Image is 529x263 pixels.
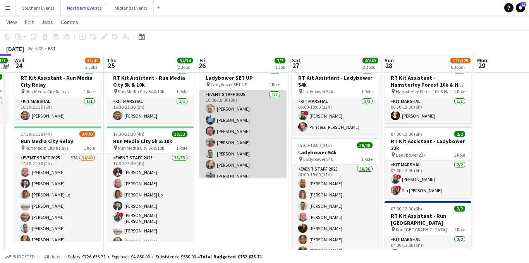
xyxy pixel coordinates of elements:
[176,89,187,94] span: 1 Role
[58,17,81,27] a: Comms
[385,63,471,123] app-job-card: 06:30-12:30 (6h)1/1RT Kit Assistant - Hamsterley Forest 10k & Half Marathon Hamsterley Forest 10k...
[361,89,373,94] span: 1 Role
[385,126,471,198] app-job-card: 07:00-13:00 (6h)2/2RT Kit Assistant - Ladybower 22k Ladybower 22k1 RoleKit Marshal2/207:00-13:00 ...
[199,63,286,178] app-job-card: 10:00-18:00 (8h)7/7Ladybower SET UP Ladybower SET UP1 RoleEvent Staff 20257/710:00-18:00 (8h)[PER...
[198,61,206,70] span: 26
[107,57,117,64] span: Thu
[14,126,101,241] app-job-card: 17:30-21:30 (4h)34/40Run Media City Relay Run Media City Relays1 RoleEvent Staff 202557A34/4017:3...
[85,64,100,70] div: 2 Jobs
[275,58,285,63] span: 7/7
[21,131,52,137] span: 17:30-21:30 (4h)
[25,19,34,26] span: Edit
[269,82,280,87] span: 1 Role
[303,156,333,162] span: Ladybower 54k
[291,61,301,70] span: 27
[454,89,465,94] span: 1 Role
[177,58,193,63] span: 34/34
[41,19,53,26] span: Jobs
[84,89,95,94] span: 1 Role
[176,145,187,151] span: 1 Role
[107,97,194,123] app-card-role: Kit Marshal1/116:30-21:30 (5h)[PERSON_NAME]
[26,89,69,94] span: Run Media City Relays
[200,254,262,260] span: Total Budgeted £732 033.71
[113,131,144,137] span: 17:30-21:30 (4h)
[385,97,471,123] app-card-role: Kit Marshal1/106:30-12:30 (6h)[PERSON_NAME]
[13,61,24,70] span: 24
[107,74,194,88] h3: RT Kit Assistant - Run Media City 5k & 10k
[26,46,45,51] span: Week 39
[26,145,69,151] span: Run Media City Relays
[391,206,422,212] span: 07:00-13:00 (6h)
[396,227,447,232] span: Run [GEOGRAPHIC_DATA]
[12,254,35,260] span: Budgeted
[107,126,194,241] app-job-card: 17:30-21:30 (4h)33/33Run Media City 5k & 10k Run Media City 5k & 10k1 RoleEvent Staff 202533/3317...
[85,58,100,63] span: 35/41
[361,156,373,162] span: 1 Role
[304,111,309,116] span: !
[14,57,24,64] span: Wed
[38,17,56,27] a: Jobs
[385,212,471,226] h3: RT Kit Assistant - Run [GEOGRAPHIC_DATA]
[199,57,206,64] span: Fri
[292,138,379,252] div: 07:00-18:00 (11h)38/38Ladybower 54k Ladybower 54k1 RoleEvent Staff 202538/3807:00-18:00 (11h)[PER...
[6,45,24,53] div: [DATE]
[292,63,379,135] app-job-card: 06:00-18:00 (12h)2/2RT Kit Assistant - Ladybower 54k Ladybower 54k1 RoleKit Marshal2/206:00-18:00...
[68,254,262,260] div: Salary £726 633.71 + Expenses £4 850.00 + Subsistence £550.00 =
[199,90,286,184] app-card-role: Event Staff 20257/710:00-18:00 (8h)[PERSON_NAME][PERSON_NAME][PERSON_NAME][PERSON_NAME][PERSON_NA...
[397,174,401,179] span: !
[292,149,379,156] h3: Ladybower 54k
[363,64,378,70] div: 2 Jobs
[3,17,20,27] a: View
[61,0,108,15] button: Northern Events
[22,17,37,27] a: Edit
[119,212,124,217] span: !
[199,74,286,81] h3: Ladybower SET UP
[48,46,56,51] div: BST
[396,152,426,158] span: Ladybower 22k
[454,206,465,212] span: 2/2
[450,58,471,63] span: 121/125
[16,0,61,15] button: Southern Events
[385,138,471,152] h3: RT Kit Assistant - Ladybower 22k
[520,2,526,7] span: 22
[383,61,394,70] span: 28
[396,89,454,94] span: Hamsterley Forest 10k & Half Marathon
[6,19,17,26] span: View
[385,57,394,64] span: Sun
[14,63,101,123] div: 16:30-21:30 (5h)1/1RT Kit Assistant - Run Media City Relay Run Media City Relays1 RoleKit Marshal...
[108,0,154,15] button: Midlands Events
[451,64,470,70] div: 6 Jobs
[172,131,187,137] span: 33/33
[292,97,379,135] app-card-role: Kit Marshal2/206:00-18:00 (12h)![PERSON_NAME]Princess [PERSON_NAME]
[118,89,164,94] span: Run Media City 5k & 10k
[118,145,164,151] span: Run Media City 5k & 10k
[454,131,465,137] span: 2/2
[178,64,192,70] div: 2 Jobs
[61,19,78,26] span: Comms
[454,227,465,232] span: 1 Role
[4,253,36,261] button: Budgeted
[357,142,373,148] span: 38/38
[79,131,95,137] span: 34/40
[385,74,471,88] h3: RT Kit Assistant - Hamsterley Forest 10k & Half Marathon
[211,82,247,87] span: Ladybower SET UP
[14,138,101,145] h3: Run Media City Relay
[107,138,194,145] h3: Run Media City 5k & 10k
[391,131,422,137] span: 07:00-13:00 (6h)
[292,57,301,64] span: Sat
[14,97,101,123] app-card-role: Kit Marshal1/116:30-21:30 (5h)[PERSON_NAME]
[14,74,101,88] h3: RT Kit Assistant - Run Media City Relay
[385,161,471,198] app-card-role: Kit Marshal2/207:00-13:00 (6h)![PERSON_NAME]!Siu [PERSON_NAME]
[43,254,61,260] span: All jobs
[292,74,379,88] h3: RT Kit Assistant - Ladybower 54k
[303,89,333,94] span: Ladybower 54k
[298,142,332,148] span: 07:00-18:00 (11h)
[454,152,465,158] span: 1 Role
[477,57,487,64] span: Mon
[516,3,525,12] a: 22
[275,64,285,70] div: 1 Job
